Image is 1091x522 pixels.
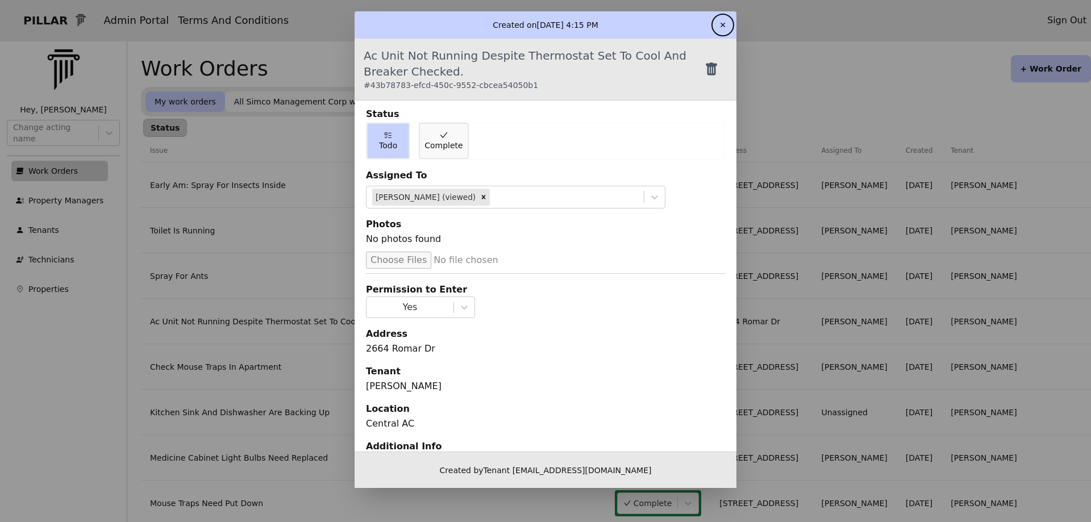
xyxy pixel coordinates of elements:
[366,342,725,356] div: 2664 Romar Dr
[366,402,725,416] div: Location
[424,140,463,151] span: Complete
[366,365,725,378] div: Tenant
[366,417,725,431] div: Central AC
[366,169,725,182] div: Assigned To
[366,283,725,297] div: Permission to Enter
[364,80,705,91] div: # 43b78783-efcd-450c-9552-cbcea54050b1
[366,440,725,453] div: Additional Info
[477,189,490,206] div: Remove Mike Myers (viewed)
[379,140,397,151] span: Todo
[366,327,725,341] div: Address
[364,48,705,91] div: Ac Unit Not Running Despite Thermostat Set To Cool And Breaker Checked.
[355,452,736,488] div: Created by Tenant [EMAIL_ADDRESS][DOMAIN_NAME]
[366,379,725,393] div: [PERSON_NAME]
[366,107,725,121] div: Status
[372,189,477,206] div: [PERSON_NAME] (viewed)
[714,16,732,34] button: ✕
[493,19,598,31] p: Created on [DATE] 4:15 PM
[366,218,725,231] div: Photos
[366,232,725,250] div: No photos found
[419,123,468,159] button: Complete
[367,123,410,159] button: Todo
